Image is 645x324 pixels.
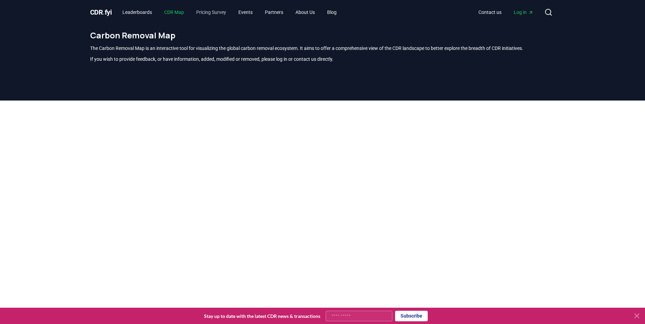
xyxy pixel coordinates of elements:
[117,6,157,18] a: Leaderboards
[90,30,555,41] h1: Carbon Removal Map
[473,6,507,18] a: Contact us
[117,6,342,18] nav: Main
[191,6,232,18] a: Pricing Survey
[508,6,539,18] a: Log in
[90,45,555,52] p: The Carbon Removal Map is an interactive tool for visualizing the global carbon removal ecosystem...
[90,7,112,17] a: CDR.fyi
[90,8,112,16] span: CDR fyi
[103,8,105,16] span: .
[159,6,189,18] a: CDR Map
[90,56,555,62] p: If you wish to provide feedback, or have information, added, modified or removed, please log in o...
[290,6,320,18] a: About Us
[514,9,533,16] span: Log in
[233,6,258,18] a: Events
[259,6,289,18] a: Partners
[322,6,342,18] a: Blog
[473,6,539,18] nav: Main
